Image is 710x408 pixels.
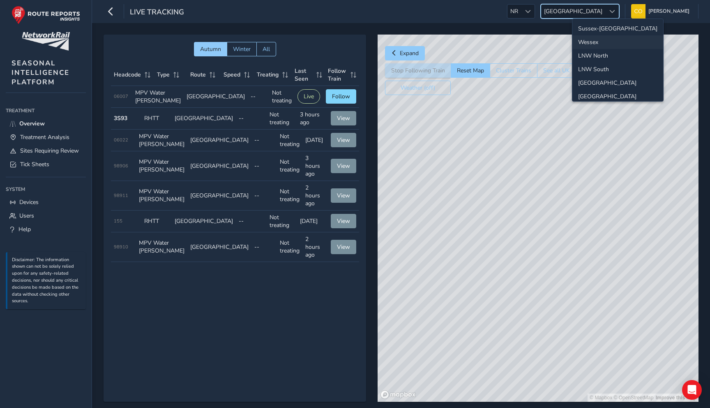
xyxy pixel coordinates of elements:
[490,63,537,78] button: Cluster Trains
[332,93,350,100] span: Follow
[277,130,302,151] td: Not treating
[331,240,356,254] button: View
[572,63,663,76] li: LNW South
[141,108,172,130] td: RHTT
[631,4,692,19] button: [PERSON_NAME]
[12,6,80,24] img: rr logo
[251,130,277,151] td: --
[537,63,592,78] button: See all UK trains
[248,86,269,108] td: --
[20,160,49,168] span: Tick Sheets
[20,133,69,141] span: Treatment Analysis
[190,71,206,79] span: Route
[114,163,128,169] span: 98906
[6,144,86,158] a: Sites Requiring Review
[451,63,490,78] button: Reset Map
[337,136,350,144] span: View
[19,212,34,220] span: Users
[6,223,86,236] a: Help
[6,183,86,195] div: System
[136,181,187,211] td: MPV Water [PERSON_NAME]
[12,257,82,305] p: Disclaimer: The information shown can not be solely relied upon for any safety-related decisions,...
[256,42,276,56] button: All
[302,232,328,262] td: 2 hours ago
[302,151,328,181] td: 3 hours ago
[326,89,356,104] button: Follow
[251,181,277,211] td: --
[507,5,521,18] span: NR
[302,181,328,211] td: 2 hours ago
[400,49,419,57] span: Expand
[572,76,663,90] li: North and East
[251,151,277,181] td: --
[6,209,86,223] a: Users
[187,232,251,262] td: [GEOGRAPHIC_DATA]
[6,158,86,171] a: Tick Sheets
[6,130,86,144] a: Treatment Analysis
[277,232,302,262] td: Not treating
[194,42,227,56] button: Autumn
[141,211,172,232] td: RHTT
[157,71,170,79] span: Type
[22,32,70,51] img: customer logo
[331,133,356,147] button: View
[136,151,187,181] td: MPV Water [PERSON_NAME]
[130,7,184,19] span: Live Tracking
[236,108,266,130] td: --
[572,49,663,63] li: LNW North
[12,58,69,87] span: SEASONAL INTELLIGENCE PLATFORM
[18,225,31,233] span: Help
[337,114,350,122] span: View
[187,130,251,151] td: [GEOGRAPHIC_DATA]
[267,211,297,232] td: Not treating
[331,214,356,228] button: View
[572,22,663,35] li: Sussex-Kent
[132,86,184,108] td: MPV Water [PERSON_NAME]
[114,71,141,79] span: Headcode
[277,151,302,181] td: Not treating
[172,211,236,232] td: [GEOGRAPHIC_DATA]
[251,232,277,262] td: --
[19,198,39,206] span: Devices
[114,192,128,199] span: 98911
[572,35,663,49] li: Wessex
[297,108,327,130] td: 3 hours ago
[20,147,79,155] span: Sites Requiring Review
[277,181,302,211] td: Not treating
[331,188,356,203] button: View
[200,45,221,53] span: Autumn
[331,111,356,125] button: View
[227,42,256,56] button: Winter
[385,81,451,95] button: Weather (off)
[114,244,128,250] span: 98910
[233,45,251,53] span: Winter
[172,108,236,130] td: [GEOGRAPHIC_DATA]
[263,45,270,53] span: All
[337,192,350,199] span: View
[648,4,689,19] span: [PERSON_NAME]
[6,117,86,130] a: Overview
[184,86,248,108] td: [GEOGRAPHIC_DATA]
[136,232,187,262] td: MPV Water [PERSON_NAME]
[328,67,348,83] span: Follow Train
[257,71,279,79] span: Treating
[295,67,314,83] span: Last Seen
[297,89,320,104] button: Live
[114,137,128,143] span: 06022
[331,159,356,173] button: View
[337,243,350,251] span: View
[269,86,295,108] td: Not treating
[6,195,86,209] a: Devices
[541,5,605,18] span: [GEOGRAPHIC_DATA]
[267,108,297,130] td: Not treating
[114,114,127,122] strong: 3S93
[187,181,251,211] td: [GEOGRAPHIC_DATA]
[385,46,425,60] button: Expand
[114,218,122,224] span: 155
[6,104,86,117] div: Treatment
[302,130,328,151] td: [DATE]
[337,162,350,170] span: View
[572,90,663,103] li: Wales
[631,4,645,19] img: diamond-layout
[297,211,327,232] td: [DATE]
